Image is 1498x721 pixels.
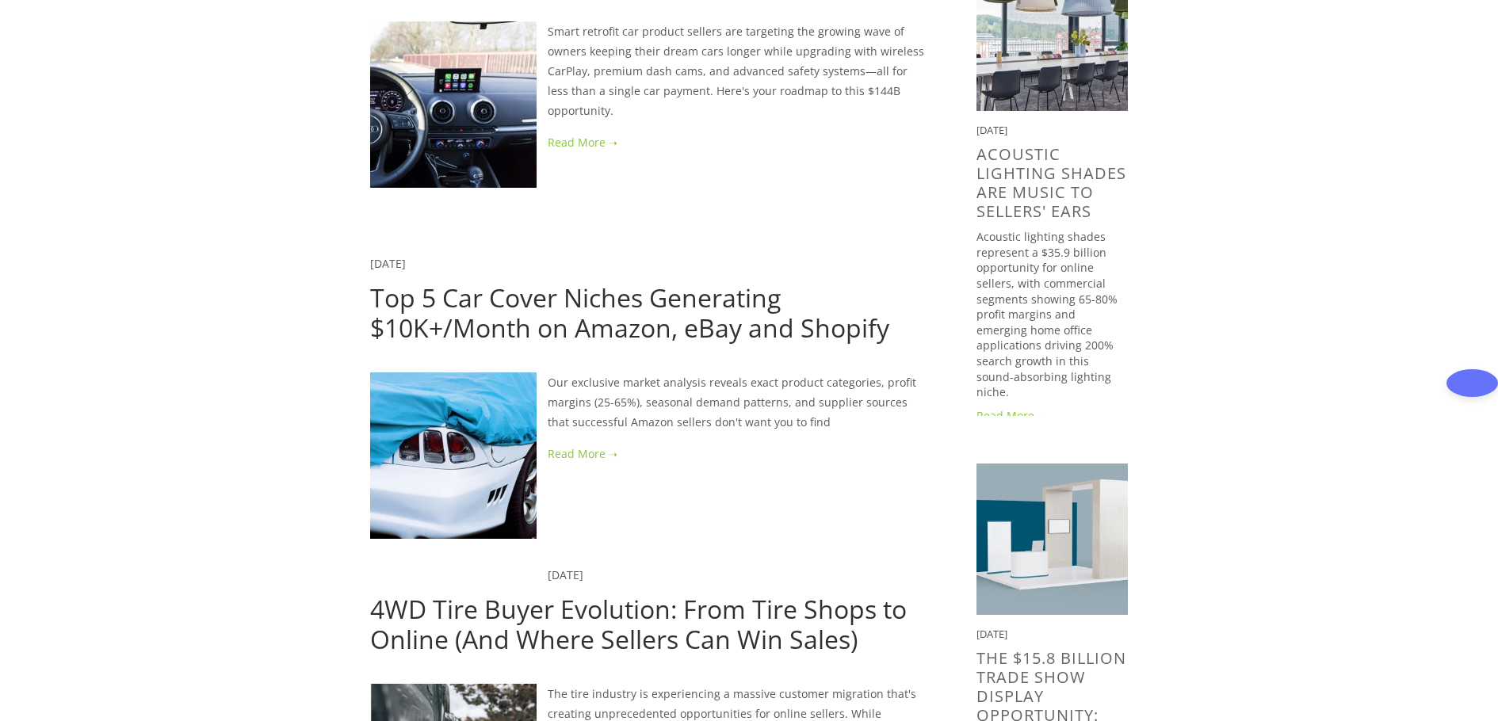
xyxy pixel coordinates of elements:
p: Acoustic lighting shades represent a $35.9 billion opportunity for online sellers, with commercia... [976,229,1128,400]
time: [DATE] [976,123,1007,137]
img: 4 Car Retrofit Products Exploding as Enthusiasts Stay With 8+ Year Old Car Models [370,21,537,188]
img: Top 5 Car Cover Niches Generating $10K+/Month on Amazon, eBay and Shopify [370,372,537,539]
a: [DATE] [548,567,583,582]
a: Acoustic Lighting Shades Are Music to Sellers' Ears [976,143,1126,222]
p: Our exclusive market analysis reveals exact product categories, profit margins (25-65%), seasonal... [370,372,926,433]
a: [DATE] [370,256,406,271]
a: Top 5 Car Cover Niches Generating $10K+/Month on Amazon, eBay and Shopify [370,280,889,345]
a: Read More → [976,408,1128,424]
p: Smart retrofit car product sellers are targeting the growing wave of owners keeping their dream c... [370,21,926,121]
img: The $15.8 Billion Trade Show Display Opportunity: How to Profit from selling in 2025 [976,463,1128,615]
a: 4WD Tire Buyer Evolution: From Tire Shops to Online (And Where Sellers Can Win Sales) [370,592,907,656]
time: [DATE] [976,627,1007,641]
